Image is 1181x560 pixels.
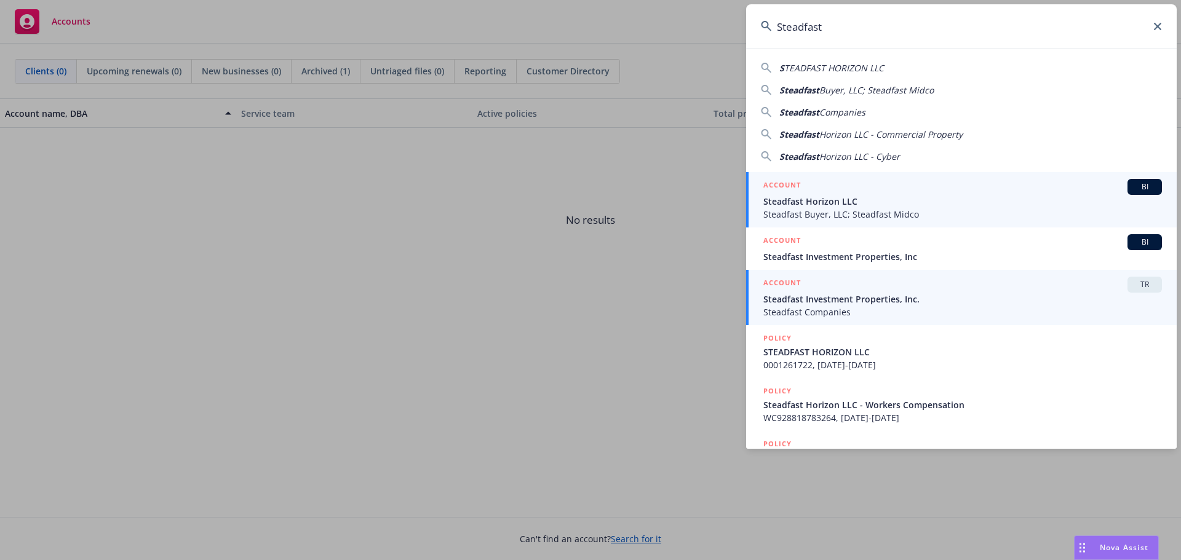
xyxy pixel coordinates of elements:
[763,208,1162,221] span: Steadfast Buyer, LLC; Steadfast Midco
[746,172,1177,227] a: ACCOUNTBISteadfast Horizon LLCSteadfast Buyer, LLC; Steadfast Midco
[746,227,1177,270] a: ACCOUNTBISteadfast Investment Properties, Inc
[779,151,819,162] span: Steadfast
[763,345,1162,358] span: STEADFAST HORIZON LLC
[1132,181,1157,192] span: BI
[763,277,801,291] h5: ACCOUNT
[819,106,865,118] span: Companies
[819,84,934,96] span: Buyer, LLC; Steadfast Midco
[763,332,792,344] h5: POLICY
[763,398,1162,411] span: Steadfast Horizon LLC - Workers Compensation
[1132,237,1157,248] span: BI
[763,411,1162,424] span: WC928818783264, [DATE]-[DATE]
[746,4,1177,49] input: Search...
[1074,535,1159,560] button: Nova Assist
[763,293,1162,306] span: Steadfast Investment Properties, Inc.
[779,84,819,96] span: Steadfast
[746,270,1177,325] a: ACCOUNTTRSteadfast Investment Properties, Inc.Steadfast Companies
[746,378,1177,431] a: POLICYSteadfast Horizon LLC - Workers CompensationWC928818783264, [DATE]-[DATE]
[763,234,801,249] h5: ACCOUNT
[763,250,1162,263] span: Steadfast Investment Properties, Inc
[1100,542,1148,553] span: Nova Assist
[1075,536,1090,559] div: Drag to move
[779,128,819,140] span: Steadfast
[819,128,963,140] span: Horizon LLC - Commercial Property
[746,325,1177,378] a: POLICYSTEADFAST HORIZON LLC0001261722, [DATE]-[DATE]
[763,358,1162,371] span: 0001261722, [DATE]-[DATE]
[763,306,1162,318] span: Steadfast Companies
[784,62,884,74] span: TEADFAST HORIZON LLC
[763,195,1162,208] span: Steadfast Horizon LLC
[779,62,784,74] span: S
[1132,279,1157,290] span: TR
[819,151,900,162] span: Horizon LLC - Cyber
[763,438,792,450] h5: POLICY
[763,385,792,397] h5: POLICY
[763,179,801,194] h5: ACCOUNT
[746,431,1177,484] a: POLICY
[779,106,819,118] span: Steadfast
